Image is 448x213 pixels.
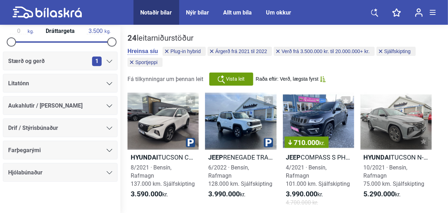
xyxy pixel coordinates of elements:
b: 5.290.000 [364,190,395,198]
b: 3.990.000 [208,190,240,198]
b: Hyundai [131,154,158,161]
span: kr. [131,190,168,198]
a: Allt um bíla [223,9,252,16]
h2: RENEGADE TRAILHAWK PHEV [205,153,276,161]
button: Verð frá 3.500.000 kr. til 20.000.000+ kr. [274,47,375,56]
span: Dráttargeta [44,28,76,34]
button: Sjálfskipting [376,47,416,56]
span: 6/2022 · Bensín, Rafmagn 128.000 km. Sjálfskipting [208,164,272,187]
span: 710.000 [288,139,325,146]
span: Vista leit [226,75,245,83]
a: HyundaiTUCSON N-LINE10/2021 · Bensín, Rafmagn75.000 km. Sjálfskipting5.290.000kr. [361,93,432,213]
div: leitarniðurstöður [127,34,438,43]
button: Raða eftir: Verð, lægsta fyrst [256,76,326,82]
span: 8/2021 · Bensín, Rafmagn 137.000 km. Sjálfskipting [131,164,195,187]
span: kr. [319,140,325,146]
img: parking.png [186,138,195,147]
b: 3.990.000 [286,190,318,198]
span: Aukahlutir / [PERSON_NAME] [8,101,83,111]
a: Notaðir bílar [141,9,172,16]
span: Sportjeppi [135,60,158,65]
button: Sportjeppi [127,58,163,67]
span: 1 [92,57,102,66]
a: 710.000kr.JeepCOMPASS S PHEV 4XE4/2021 · Bensín, Rafmagn101.000 km. Sjálfskipting3.990.000kr.4.70... [283,93,354,213]
span: kr. [364,190,401,198]
span: kr. [286,190,323,198]
b: 3.590.000 [131,190,162,198]
b: Hyundai [364,154,391,161]
span: Plug-in hybrid [170,49,201,54]
span: Sjálfskipting [384,49,411,54]
span: Verð frá 3.500.000 kr. til 20.000.000+ kr. [282,49,370,54]
span: 4/2021 · Bensín, Rafmagn 101.000 km. Sjálfskipting [286,164,350,187]
b: Jeep [286,154,301,161]
span: Stærð og gerð [8,56,45,66]
span: kg. [87,28,110,34]
b: Jeep [208,154,223,161]
button: Árgerð frá 2021 til 2022 [208,47,272,56]
img: user-login.svg [415,8,423,17]
a: JeepRENEGADE TRAILHAWK PHEV6/2022 · Bensín, Rafmagn128.000 km. Sjálfskipting3.990.000kr. [205,93,276,213]
b: 24 [127,34,137,42]
a: HyundaiTUCSON COMFORT PHEV8/2021 · Bensín, Rafmagn137.000 km. Sjálfskipting3.590.000kr. [127,93,199,213]
span: 4.700.000 kr. [286,198,318,207]
button: Hreinsa síu [127,48,158,55]
h2: TUCSON N-LINE [361,153,432,161]
span: Drif / Stýrisbúnaður [8,123,58,133]
h2: TUCSON COMFORT PHEV [127,153,199,161]
span: Hjólabúnaður [8,168,42,178]
span: kg. [10,28,34,34]
span: Raða eftir: Verð, lægsta fyrst [256,76,318,82]
h2: COMPASS S PHEV 4XE [283,153,354,161]
button: Plug-in hybrid [163,47,206,56]
a: Um okkur [266,9,291,16]
span: Árgerð frá 2021 til 2022 [215,49,267,54]
span: kr. [208,190,245,198]
span: Farþegarými [8,145,41,155]
a: Nýir bílar [186,9,209,16]
span: Litatónn [8,79,29,88]
img: parking.png [264,138,273,147]
span: Fá tilkynningar um þennan leit [127,76,203,82]
span: 10/2021 · Bensín, Rafmagn 75.000 km. Sjálfskipting [364,164,425,187]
